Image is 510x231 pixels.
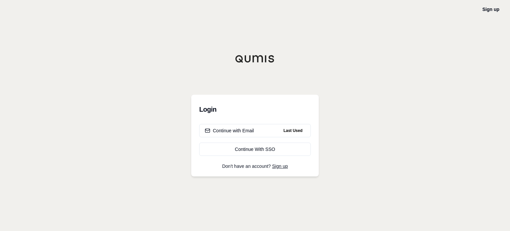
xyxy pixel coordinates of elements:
[199,124,311,137] button: Continue with EmailLast Used
[199,143,311,156] a: Continue With SSO
[205,127,254,134] div: Continue with Email
[272,164,288,169] a: Sign up
[199,103,311,116] h3: Login
[199,164,311,169] p: Don't have an account?
[281,127,305,135] span: Last Used
[482,7,499,12] a: Sign up
[205,146,305,153] div: Continue With SSO
[235,55,275,63] img: Qumis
